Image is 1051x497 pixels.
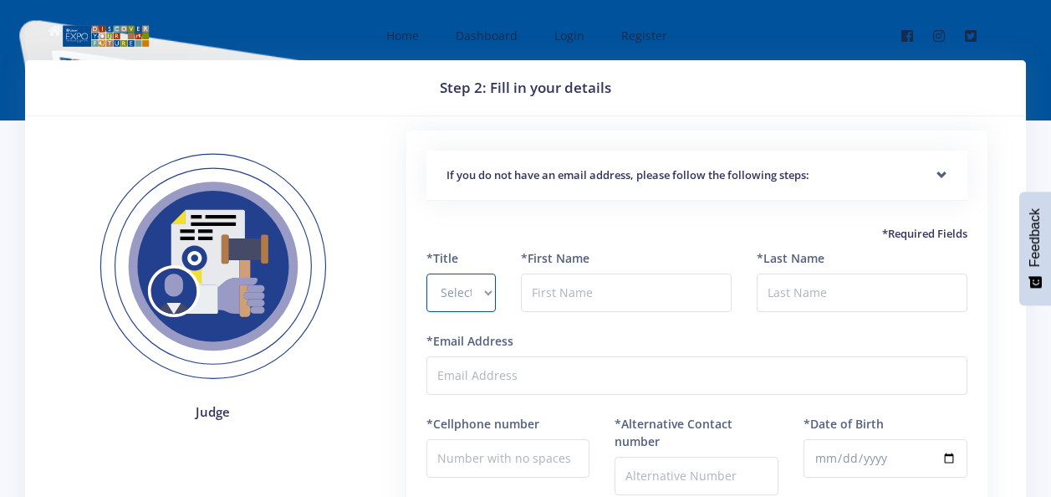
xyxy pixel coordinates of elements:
[426,226,967,243] h5: *Required Fields
[521,249,589,267] label: *First Name
[615,415,778,450] label: *Alternative Contact number
[804,415,884,433] label: *Date of Birth
[757,274,967,312] input: Last Name
[439,13,531,58] a: Dashboard
[757,249,824,267] label: *Last Name
[554,28,584,44] span: Login
[1028,208,1043,267] span: Feedback
[426,249,458,267] label: *Title
[370,13,432,58] a: Home
[426,356,967,395] input: Email Address
[1019,192,1051,305] button: Feedback - Show survey
[426,332,513,350] label: *Email Address
[77,402,349,422] h4: Judge
[521,274,732,312] input: First Name
[538,13,598,58] a: Login
[386,28,419,44] span: Home
[77,131,349,403] img: Judges
[426,415,539,433] label: *Cellphone number
[426,439,590,478] input: Number with no spaces
[456,28,518,44] span: Dashboard
[605,13,681,58] a: Register
[62,23,150,49] img: logo01.png
[45,77,1006,99] h3: Step 2: Fill in your details
[621,28,667,44] span: Register
[615,457,778,495] input: Alternative Number
[446,167,947,184] h5: If you do not have an email address, please follow the following steps:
